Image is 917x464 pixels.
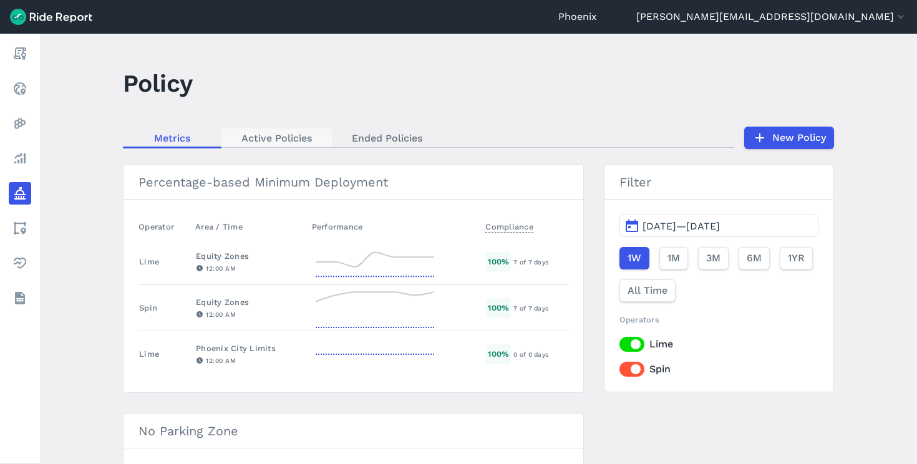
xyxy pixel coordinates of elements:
[780,247,813,269] button: 1YR
[739,247,770,269] button: 6M
[667,251,680,266] span: 1M
[659,247,688,269] button: 1M
[196,250,301,262] div: Equity Zones
[124,413,583,448] h3: No Parking Zone
[9,287,31,309] a: Datasets
[139,302,157,314] div: Spin
[196,309,301,320] div: 12:00 AM
[513,302,567,314] div: 7 of 7 days
[619,247,649,269] button: 1W
[698,247,729,269] button: 3M
[604,165,833,200] h3: Filter
[196,342,301,354] div: Phoenix City Limits
[196,263,301,274] div: 12:00 AM
[190,215,306,239] th: Area / Time
[9,42,31,65] a: Report
[221,128,332,147] a: Active Policies
[10,9,92,25] img: Ride Report
[643,220,720,232] span: [DATE]—[DATE]
[9,217,31,239] a: Areas
[9,252,31,274] a: Health
[706,251,720,266] span: 3M
[628,283,667,298] span: All Time
[628,251,641,266] span: 1W
[513,256,567,268] div: 7 of 7 days
[307,215,481,239] th: Performance
[9,112,31,135] a: Heatmaps
[636,9,907,24] button: [PERSON_NAME][EMAIL_ADDRESS][DOMAIN_NAME]
[513,349,567,360] div: 0 of 0 days
[9,147,31,170] a: Analyze
[619,337,818,352] label: Lime
[486,298,511,317] div: 100 %
[332,128,442,147] a: Ended Policies
[9,77,31,100] a: Realtime
[124,165,583,200] h3: Percentage-based Minimum Deployment
[747,251,762,266] span: 6M
[138,215,190,239] th: Operator
[486,344,511,364] div: 100 %
[744,127,834,149] a: New Policy
[9,182,31,205] a: Policy
[558,9,597,24] a: Phoenix
[139,256,159,268] div: Lime
[196,296,301,308] div: Equity Zones
[486,252,511,271] div: 100 %
[788,251,805,266] span: 1YR
[619,315,659,324] span: Operators
[123,66,193,100] h1: Policy
[619,215,818,237] button: [DATE]—[DATE]
[123,128,221,147] a: Metrics
[196,355,301,366] div: 12:00 AM
[139,348,159,360] div: Lime
[619,362,818,377] label: Spin
[485,218,533,233] span: Compliance
[619,279,676,302] button: All Time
